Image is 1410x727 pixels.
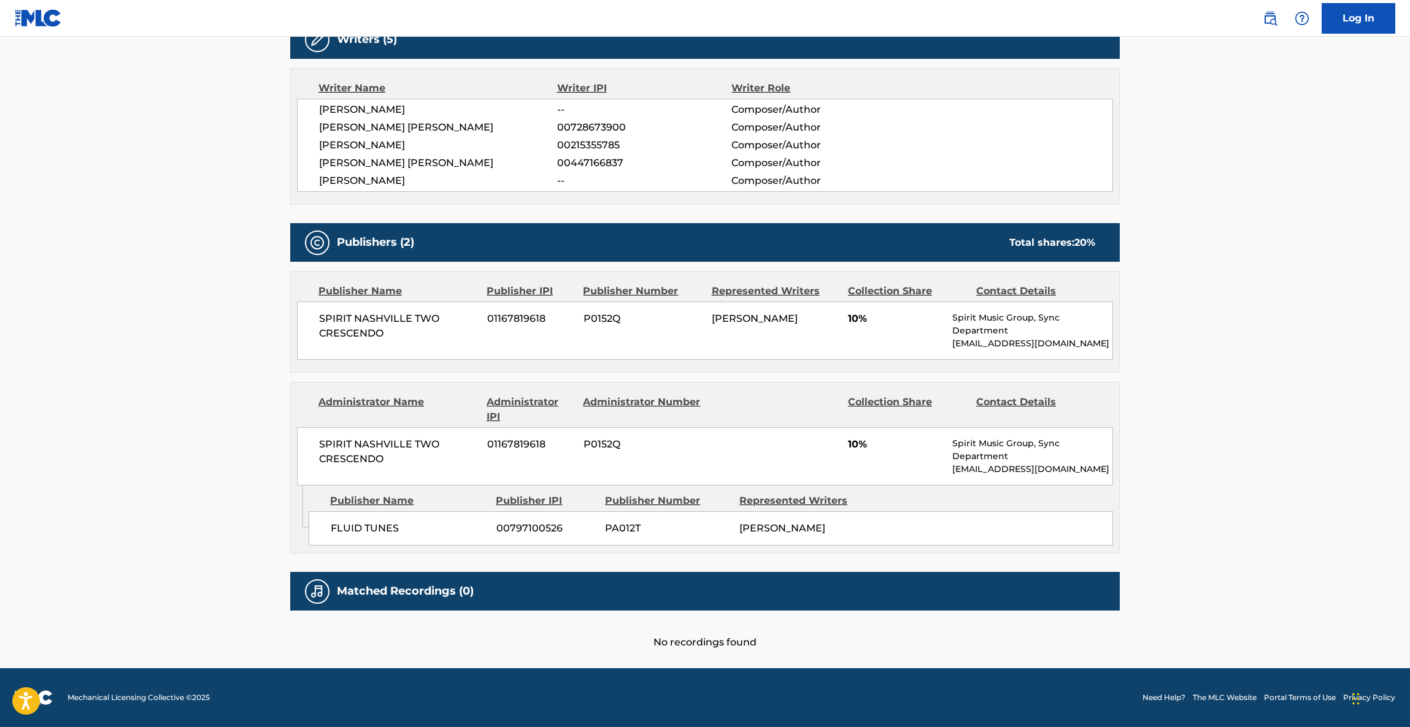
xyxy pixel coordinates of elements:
[557,120,731,135] span: 00728673900
[331,521,487,536] span: FLUID TUNES
[290,611,1120,650] div: No recordings found
[487,437,574,452] span: 01167819618
[318,81,557,96] div: Writer Name
[584,311,703,326] span: P0152Q
[731,173,890,188] span: Composer/Author
[952,337,1112,350] p: [EMAIL_ADDRESS][DOMAIN_NAME]
[1263,11,1277,26] img: search
[731,138,890,153] span: Composer/Author
[557,173,731,188] span: --
[1352,680,1360,717] div: Drag
[310,235,325,250] img: Publishers
[337,584,474,598] h5: Matched Recordings (0)
[731,102,890,117] span: Composer/Author
[557,81,732,96] div: Writer IPI
[330,493,487,508] div: Publisher Name
[1193,692,1257,703] a: The MLC Website
[1142,692,1185,703] a: Need Help?
[310,32,325,47] img: Writers
[318,395,477,424] div: Administrator Name
[731,120,890,135] span: Composer/Author
[557,138,731,153] span: 00215355785
[487,311,574,326] span: 01167819618
[1343,692,1395,703] a: Privacy Policy
[487,284,574,299] div: Publisher IPI
[976,284,1095,299] div: Contact Details
[319,120,557,135] span: [PERSON_NAME] [PERSON_NAME]
[952,311,1112,337] p: Spirit Music Group, Sync Department
[848,284,967,299] div: Collection Share
[496,521,596,536] span: 00797100526
[583,284,702,299] div: Publisher Number
[557,156,731,170] span: 00447166837
[848,311,943,326] span: 10%
[310,584,325,599] img: Matched Recordings
[1264,692,1336,703] a: Portal Terms of Use
[584,437,703,452] span: P0152Q
[976,395,1095,424] div: Contact Details
[848,437,943,452] span: 10%
[583,395,702,424] div: Administrator Number
[739,522,825,534] span: [PERSON_NAME]
[1290,6,1314,31] div: Help
[319,138,557,153] span: [PERSON_NAME]
[1322,3,1395,34] a: Log In
[1295,11,1309,26] img: help
[1074,237,1095,248] span: 20 %
[605,493,730,508] div: Publisher Number
[1349,668,1410,727] iframe: Chat Widget
[15,9,62,27] img: MLC Logo
[319,156,557,170] span: [PERSON_NAME] [PERSON_NAME]
[337,235,414,249] h5: Publishers (2)
[67,692,210,703] span: Mechanical Licensing Collective © 2025
[318,284,477,299] div: Publisher Name
[496,493,596,508] div: Publisher IPI
[731,156,890,170] span: Composer/Author
[337,32,397,47] h5: Writers (5)
[319,311,478,341] span: SPIRIT NASHVILLE TWO CRESCENDO
[731,81,890,96] div: Writer Role
[952,463,1112,476] p: [EMAIL_ADDRESS][DOMAIN_NAME]
[557,102,731,117] span: --
[487,395,574,424] div: Administrator IPI
[952,437,1112,463] p: Spirit Music Group, Sync Department
[1009,235,1095,250] div: Total shares:
[739,493,865,508] div: Represented Writers
[319,437,478,466] span: SPIRIT NASHVILLE TWO CRESCENDO
[319,173,557,188] span: [PERSON_NAME]
[712,284,839,299] div: Represented Writers
[319,102,557,117] span: [PERSON_NAME]
[15,690,53,705] img: logo
[1258,6,1282,31] a: Public Search
[712,313,798,324] span: [PERSON_NAME]
[848,395,967,424] div: Collection Share
[605,521,730,536] span: PA012T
